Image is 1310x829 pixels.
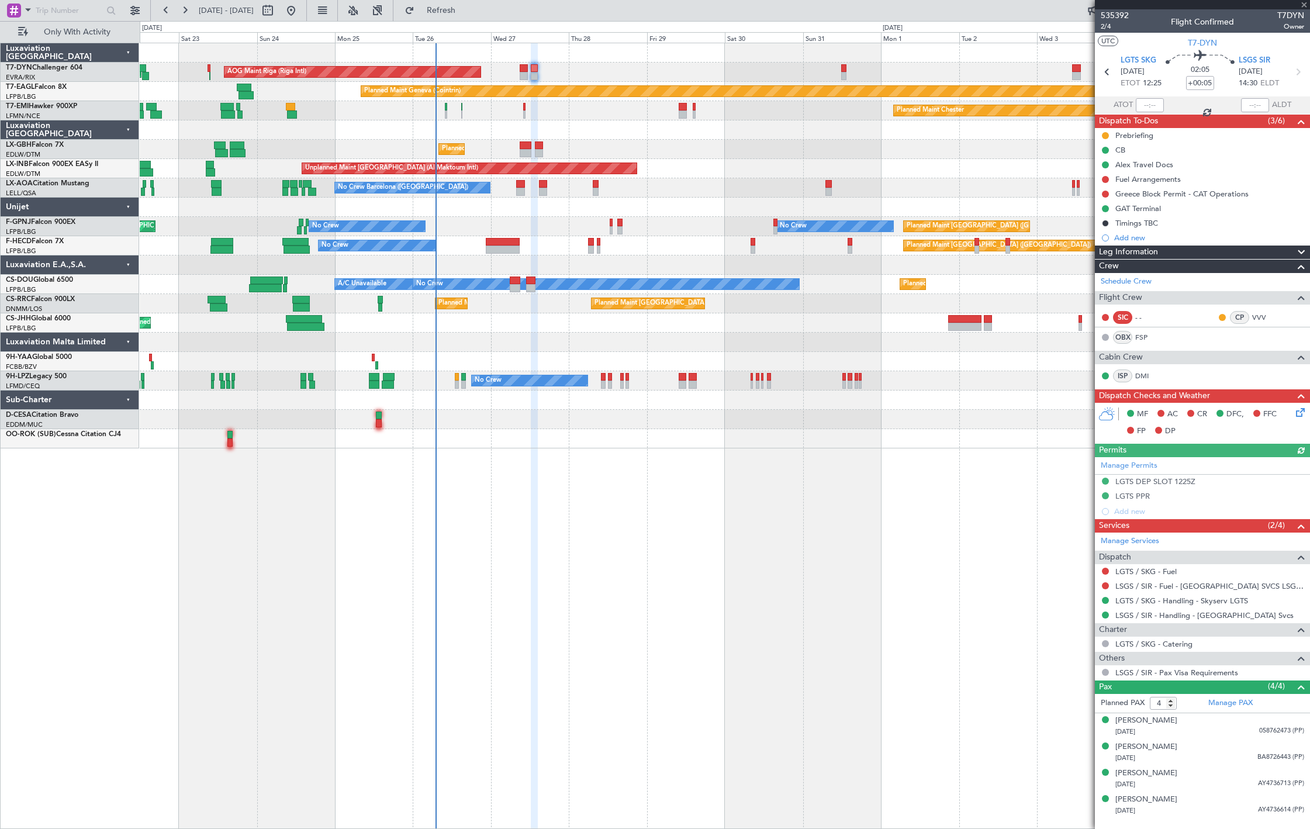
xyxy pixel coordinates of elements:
[1277,22,1304,32] span: Owner
[1113,369,1132,382] div: ISP
[1258,805,1304,815] span: AY4736614 (PP)
[6,180,89,187] a: LX-AOACitation Mustang
[569,32,647,43] div: Thu 28
[6,412,78,419] a: D-CESACitation Bravo
[1099,652,1125,665] span: Others
[142,23,162,33] div: [DATE]
[6,296,31,303] span: CS-RRC
[6,420,43,429] a: EDDM/MUC
[6,277,73,284] a: CS-DOUGlobal 6500
[6,354,72,361] a: 9H-YAAGlobal 5000
[1239,78,1257,89] span: 14:30
[413,32,490,43] div: Tue 26
[1115,794,1177,806] div: [PERSON_NAME]
[881,32,959,43] div: Mon 1
[1115,218,1158,228] div: Timings TBC
[491,32,569,43] div: Wed 27
[179,32,257,43] div: Sat 23
[1115,596,1248,606] a: LGTS / SKG - Handling - Skyserv LGTS
[199,5,254,16] span: [DATE] - [DATE]
[1197,409,1207,420] span: CR
[6,431,121,438] a: OO-ROK (SUB)Cessna Citation CJ4
[335,32,413,43] div: Mon 25
[1135,371,1162,381] a: DMI
[1114,99,1133,111] span: ATOT
[1191,64,1209,76] span: 02:05
[1257,752,1304,762] span: BA8726443 (PP)
[907,237,1091,254] div: Planned Maint [GEOGRAPHIC_DATA] ([GEOGRAPHIC_DATA])
[6,189,36,198] a: LELL/QSA
[1268,680,1285,692] span: (4/4)
[1115,145,1125,155] div: CB
[6,219,31,226] span: F-GPNJ
[322,237,348,254] div: No Crew
[6,238,64,245] a: F-HECDFalcon 7X
[803,32,881,43] div: Sun 31
[1099,291,1142,305] span: Flight Crew
[1115,581,1304,591] a: LSGS / SIR - Fuel - [GEOGRAPHIC_DATA] SVCS LSGS / SIR
[959,32,1037,43] div: Tue 2
[6,412,32,419] span: D-CESA
[475,372,502,389] div: No Crew
[1099,246,1158,259] span: Leg Information
[1115,727,1135,736] span: [DATE]
[1115,806,1135,815] span: [DATE]
[1121,66,1145,78] span: [DATE]
[6,324,36,333] a: LFPB/LBG
[1135,332,1162,343] a: FSP
[6,103,77,110] a: T7-EMIHawker 900XP
[1098,36,1118,46] button: UTC
[6,362,37,371] a: FCBB/BZV
[780,217,807,235] div: No Crew
[338,179,468,196] div: No Crew Barcelona ([GEOGRAPHIC_DATA])
[30,28,123,36] span: Only With Activity
[6,73,35,82] a: EVRA/RIX
[6,150,40,159] a: EDLW/DTM
[1259,726,1304,736] span: 058762473 (PP)
[227,63,306,81] div: AOG Maint Riga (Riga Intl)
[1188,37,1217,49] span: T7-DYN
[6,305,42,313] a: DNMM/LOS
[1115,741,1177,753] div: [PERSON_NAME]
[6,315,71,322] a: CS-JHHGlobal 6000
[6,180,33,187] span: LX-AOA
[6,227,36,236] a: LFPB/LBG
[6,112,40,120] a: LFMN/NCE
[6,285,36,294] a: LFPB/LBG
[6,373,67,380] a: 9H-LPZLegacy 500
[1167,409,1178,420] span: AC
[36,2,103,19] input: Trip Number
[1165,426,1176,437] span: DP
[6,315,31,322] span: CS-JHH
[1099,519,1129,533] span: Services
[1135,312,1162,323] div: - -
[338,275,386,293] div: A/C Unavailable
[6,170,40,178] a: EDLW/DTM
[1099,351,1143,364] span: Cabin Crew
[6,161,98,168] a: LX-INBFalcon 900EX EASy II
[903,275,1087,293] div: Planned Maint [GEOGRAPHIC_DATA] ([GEOGRAPHIC_DATA])
[883,23,903,33] div: [DATE]
[1143,78,1162,89] span: 12:25
[416,275,443,293] div: No Crew
[1115,567,1177,576] a: LGTS / SKG - Fuel
[6,238,32,245] span: F-HECD
[1099,681,1112,694] span: Pax
[1099,260,1119,273] span: Crew
[442,140,572,158] div: Planned Maint Nice ([GEOGRAPHIC_DATA])
[6,84,34,91] span: T7-EAGL
[1268,115,1285,127] span: (3/6)
[312,217,339,235] div: No Crew
[1113,311,1132,324] div: SIC
[1115,203,1161,213] div: GAT Terminal
[1099,389,1210,403] span: Dispatch Checks and Weather
[6,219,75,226] a: F-GPNJFalcon 900EX
[1101,22,1129,32] span: 2/4
[257,32,335,43] div: Sun 24
[1137,409,1148,420] span: MF
[6,382,40,391] a: LFMD/CEQ
[1099,551,1131,564] span: Dispatch
[1101,9,1129,22] span: 535392
[647,32,725,43] div: Fri 29
[13,23,127,42] button: Only With Activity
